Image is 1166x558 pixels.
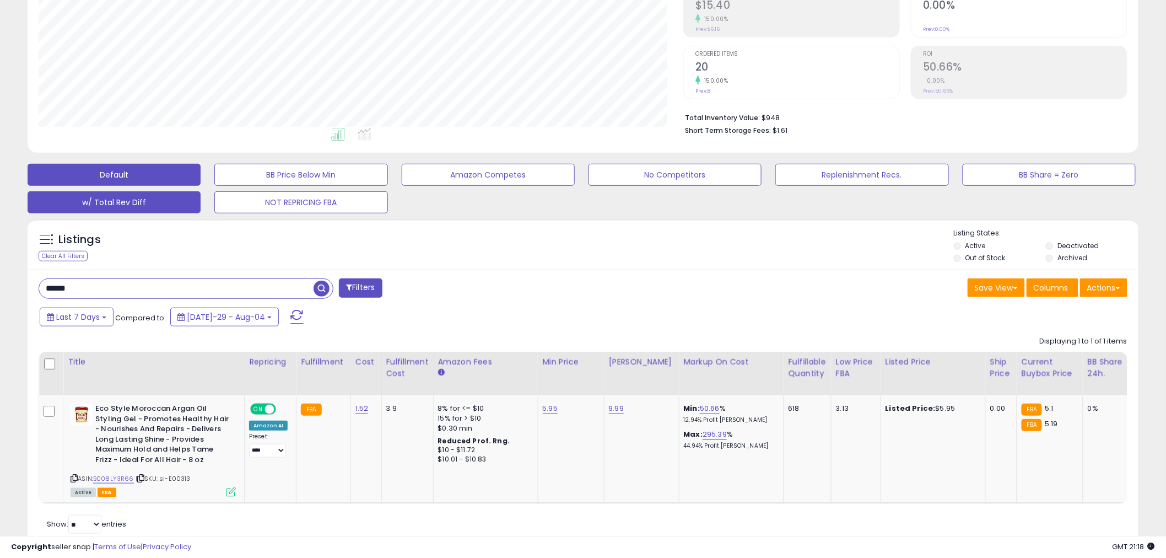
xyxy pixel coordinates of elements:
span: All listings currently available for purchase on Amazon [71,488,96,497]
b: Listed Price: [886,403,936,414]
div: [PERSON_NAME] [609,356,674,368]
div: $5.95 [886,404,977,414]
button: Actions [1080,278,1127,297]
button: Default [28,164,201,186]
label: Archived [1057,253,1087,262]
a: 5.95 [543,403,558,414]
small: 0.00% [923,77,945,85]
div: seller snap | | [11,542,191,552]
small: Prev: $6.16 [695,26,720,33]
div: BB Share 24h. [1088,356,1128,379]
strong: Copyright [11,541,51,552]
button: Columns [1027,278,1078,297]
div: Low Price FBA [836,356,876,379]
label: Out of Stock [965,253,1006,262]
p: 12.94% Profit [PERSON_NAME] [684,416,775,424]
a: Terms of Use [94,541,141,552]
button: BB Share = Zero [963,164,1136,186]
small: Prev: 50.66% [923,88,953,94]
th: The percentage added to the cost of goods (COGS) that forms the calculator for Min & Max prices. [679,352,784,395]
div: Current Buybox Price [1022,356,1078,379]
li: $948 [685,110,1119,124]
small: 150.00% [700,77,728,85]
span: | SKU: sl-E00313 [136,474,191,483]
div: Fulfillment Cost [386,356,429,379]
div: 3.13 [836,404,872,414]
p: Listing States: [954,228,1138,239]
small: FBA [301,404,321,416]
small: FBA [1022,404,1042,416]
h5: Listings [58,232,101,248]
div: 8% for <= $10 [438,404,530,414]
b: Reduced Prof. Rng. [438,436,510,446]
span: 2025-08-12 21:18 GMT [1113,541,1155,552]
div: Cost [355,356,377,368]
span: 5.19 [1045,418,1058,429]
a: B008LY3R66 [93,474,134,484]
span: ON [251,405,265,414]
button: Replenishment Recs. [775,164,948,186]
div: $0.30 min [438,423,530,433]
div: Amazon AI [249,421,288,431]
small: Prev: 8 [695,88,710,94]
b: Short Term Storage Fees: [685,126,771,135]
div: ASIN: [71,404,236,496]
div: Preset: [249,433,288,458]
div: 618 [789,404,823,414]
h2: 50.66% [923,61,1127,76]
b: Total Inventory Value: [685,113,760,122]
div: $10 - $11.72 [438,446,530,455]
h2: 20 [695,61,899,76]
button: No Competitors [589,164,762,186]
div: Markup on Cost [684,356,779,368]
span: 5.1 [1045,403,1053,414]
div: 3.9 [386,404,425,414]
b: Min: [684,403,700,414]
p: 44.94% Profit [PERSON_NAME] [684,442,775,450]
span: Columns [1034,282,1068,293]
small: Amazon Fees. [438,368,445,378]
label: Active [965,241,986,250]
div: Repricing [249,356,291,368]
label: Deactivated [1057,241,1099,250]
button: w/ Total Rev Diff [28,191,201,213]
div: Amazon Fees [438,356,533,368]
span: Compared to: [115,313,166,323]
div: Title [68,356,240,368]
div: Clear All Filters [39,251,88,261]
div: Min Price [543,356,600,368]
button: Save View [968,278,1025,297]
span: Show: entries [47,519,126,529]
div: Ship Price [990,356,1012,379]
small: 150.00% [700,15,728,23]
div: Listed Price [886,356,981,368]
button: BB Price Below Min [214,164,387,186]
button: NOT REPRICING FBA [214,191,387,213]
span: Ordered Items [695,51,899,57]
a: 50.66 [700,403,720,414]
div: $10.01 - $10.83 [438,455,530,464]
small: FBA [1022,419,1042,431]
button: Last 7 Days [40,308,114,326]
div: Fulfillment [301,356,346,368]
div: % [684,404,775,424]
span: OFF [274,405,292,414]
div: 0% [1088,404,1124,414]
b: Eco Style Moroccan Argan Oil Styling Gel - Promotes Healthy Hair - Nourishes And Repairs - Delive... [95,404,229,468]
button: Filters [339,278,382,298]
div: 15% for > $10 [438,414,530,423]
span: ROI [923,51,1127,57]
a: 295.39 [703,429,727,440]
button: Amazon Competes [402,164,575,186]
small: Prev: 0.00% [923,26,949,33]
a: 9.99 [609,403,624,414]
div: Fulfillable Quantity [789,356,827,379]
button: [DATE]-29 - Aug-04 [170,308,279,326]
span: $1.61 [773,125,787,136]
div: 0.00 [990,404,1008,414]
span: Last 7 Days [56,312,100,323]
img: 41p4mYTXGEL._SL40_.jpg [71,404,93,426]
b: Max: [684,429,703,439]
span: [DATE]-29 - Aug-04 [187,312,265,323]
a: 1.52 [355,403,369,414]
